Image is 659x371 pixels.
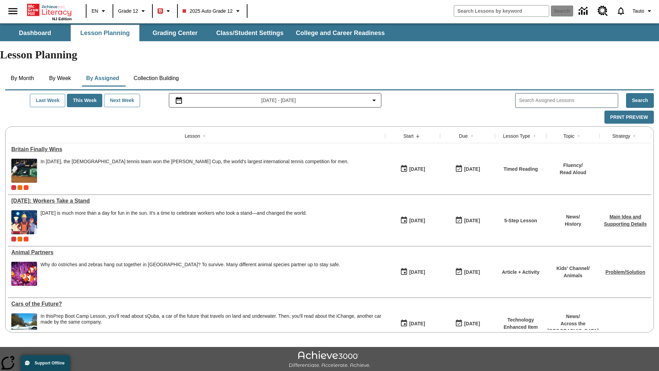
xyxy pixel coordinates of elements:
[612,2,630,20] a: Notifications
[464,319,480,328] div: [DATE]
[504,166,538,173] p: Timed Reading
[453,162,482,176] button: 09/07/25: Last day the lesson can be accessed
[556,265,590,272] p: Kids' Channel /
[11,185,16,190] div: Current Class
[556,272,590,279] p: Animals
[11,159,37,183] img: British tennis player Andy Murray, extending his whole body to reach a ball during a tennis match...
[454,5,549,16] input: search field
[67,94,102,107] button: This Week
[141,25,209,41] button: Grading Center
[43,70,77,87] button: By Week
[30,94,65,107] button: Last Week
[453,317,482,330] button: 08/01/26: Last day the lesson can be accessed
[24,185,28,190] span: Test 1
[172,96,378,104] button: Select the date range menu item
[11,313,37,337] img: High-tech automobile treading water.
[575,2,593,21] a: Data Center
[41,159,348,183] div: In 2015, the British tennis team won the Davis Cup, the world's largest international tennis comp...
[27,3,72,17] a: Home
[503,133,530,139] div: Lesson Type
[1,25,69,41] button: Dashboard
[24,237,28,241] div: Test 1
[409,268,425,277] div: [DATE]
[92,8,98,15] span: EN
[459,133,468,139] div: Due
[41,262,340,286] span: Why do ostriches and zebras hang out together in Africa? To survive. Many different animal specie...
[504,217,537,224] p: 5-Step Lesson
[159,7,162,15] span: B
[3,1,23,21] button: Open side menu
[453,266,482,279] button: 06/30/26: Last day the lesson can be accessed
[604,111,654,124] button: Print Preview
[52,17,72,21] span: NJ Edition
[41,313,382,325] div: In this
[289,351,370,369] img: Achieve3000 Differentiate Accelerate Achieve
[27,2,72,21] div: Home
[630,5,656,17] button: Profile/Settings
[11,249,382,256] div: Animal Partners
[560,169,586,176] p: Read Aloud
[18,185,22,190] div: OL 2025 Auto Grade 12
[502,269,540,276] p: Article + Activity
[261,97,296,104] span: [DATE] - [DATE]
[398,214,427,227] button: 07/23/25: First time the lesson was available
[11,210,37,234] img: A banner with a blue background shows an illustrated row of diverse men and women dressed in clot...
[41,313,381,325] testabrev: Prep Boot Camp Lesson, you'll read about sQuba, a car of the future that travels on land and unde...
[593,2,612,20] a: Resource Center, Will open in new tab
[519,95,618,105] input: Search Assigned Lessons
[414,132,422,140] button: Sort
[104,94,140,107] button: Next Week
[409,319,425,328] div: [DATE]
[11,301,382,307] a: Cars of the Future? , Lessons
[200,132,208,140] button: Sort
[398,266,427,279] button: 07/07/25: First time the lesson was available
[575,132,583,140] button: Sort
[563,133,575,139] div: Topic
[11,301,382,307] div: Cars of the Future?
[183,8,232,15] span: 2025 Auto Grade 12
[185,133,200,139] div: Lesson
[41,313,382,337] span: In this Prep Boot Camp Lesson, you'll read about sQuba, a car of the future that travels on land ...
[180,5,244,17] button: Class: 2025 Auto Grade 12, Select your class
[560,162,586,169] p: Fluency /
[89,5,111,17] button: Language: EN, Select a language
[115,5,150,17] button: Grade: Grade 12, Select a grade
[128,70,184,87] button: Collection Building
[81,70,125,87] button: By Assigned
[547,320,599,335] p: Across the [GEOGRAPHIC_DATA]
[409,165,425,173] div: [DATE]
[21,355,70,371] button: Support Offline
[18,237,22,241] div: OL 2025 Auto Grade 12
[565,221,581,228] p: History
[370,96,378,104] svg: Collapse Date Range Filter
[211,25,289,41] button: Class/Student Settings
[633,8,644,15] span: Tauto
[547,313,599,320] p: News /
[11,249,382,256] a: Animal Partners, Lessons
[118,8,138,15] span: Grade 12
[11,198,382,204] a: Labor Day: Workers Take a Stand, Lessons
[464,216,480,225] div: [DATE]
[464,165,480,173] div: [DATE]
[630,132,638,140] button: Sort
[11,146,382,153] a: Britain Finally Wins, Lessons
[398,317,427,330] button: 07/01/25: First time the lesson was available
[41,262,340,268] div: Why do ostriches and zebras hang out together in [GEOGRAPHIC_DATA]? To survive. Many different an...
[11,198,382,204] div: Labor Day: Workers Take a Stand
[464,268,480,277] div: [DATE]
[604,214,647,227] a: Main Idea and Supporting Details
[11,237,16,241] div: Current Class
[11,262,37,286] img: Three clownfish swim around a purple anemone.
[530,132,539,140] button: Sort
[612,133,630,139] div: Strategy
[155,5,175,17] button: Boost Class color is red. Change class color
[41,210,307,234] div: Labor Day is much more than a day for fun in the sun. It's a time to celebrate workers who took a...
[41,210,307,216] div: [DATE] is much more than a day for fun in the sun. It's a time to celebrate workers who took a st...
[626,93,654,108] button: Search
